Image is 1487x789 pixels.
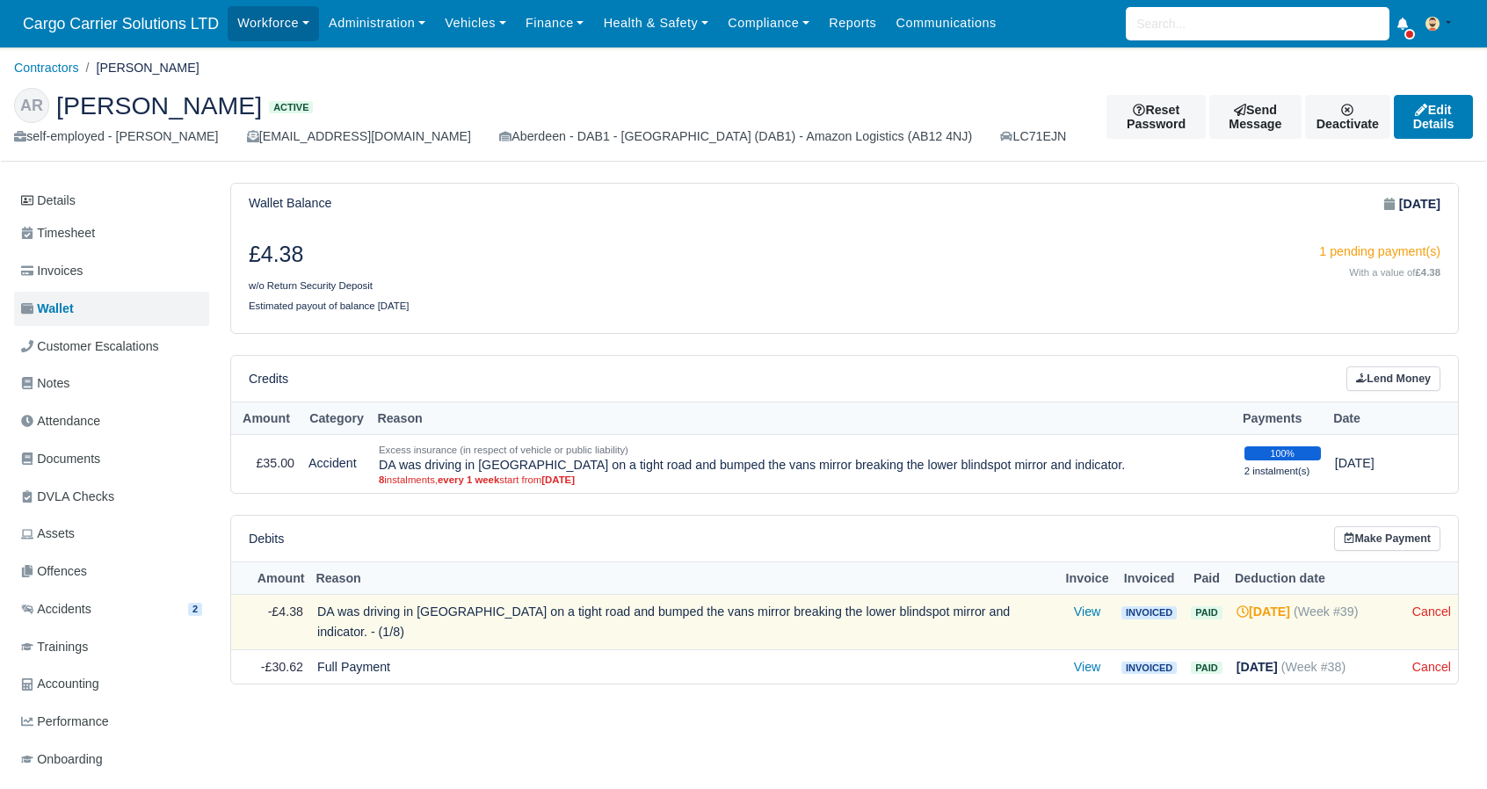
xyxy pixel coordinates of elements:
span: Paid [1191,662,1222,675]
div: Aberdeen - DAB1 - [GEOGRAPHIC_DATA] (DAB1) - Amazon Logistics (AB12 4NJ) [499,127,972,147]
a: Workforce [228,6,319,40]
a: Onboarding [14,742,209,777]
a: Communications [886,6,1006,40]
small: Excess insurance (in respect of vehicle or public liability) [379,445,628,455]
a: Invoices [14,254,209,288]
a: Customer Escalations [14,329,209,364]
a: Vehicles [435,6,516,40]
span: Timesheet [21,223,95,243]
small: With a value of [1349,267,1440,278]
small: Estimated payout of balance [DATE] [249,300,410,311]
span: Offences [21,561,87,582]
div: 100% [1244,446,1321,460]
th: Category [301,402,372,435]
small: w/o Return Security Deposit [249,280,373,291]
span: (Week #39) [1294,604,1358,619]
small: instalments, start from [379,474,1230,486]
strong: [DATE] [1237,660,1278,674]
span: Onboarding [21,749,103,770]
strong: [DATE] [1399,194,1440,214]
div: Andris Rubenis [1,74,1486,162]
td: DA was driving in [GEOGRAPHIC_DATA] on a tight road and bumped the vans mirror breaking the lower... [372,434,1237,492]
a: Trainings [14,630,209,664]
td: Accident [301,434,372,492]
td: Full Payment [310,649,1060,684]
th: Payments [1237,402,1328,435]
span: -£4.38 [268,604,303,619]
span: Trainings [21,637,88,657]
span: Attendance [21,411,100,431]
h6: Wallet Balance [249,196,331,211]
a: Performance [14,705,209,739]
span: Accounting [21,674,99,694]
a: Edit Details [1394,95,1473,139]
a: View [1074,660,1101,674]
a: Notes [14,366,209,401]
td: £35.00 [231,434,301,492]
input: Search... [1126,7,1389,40]
a: Accounting [14,667,209,701]
a: Reports [819,6,886,40]
span: -£30.62 [261,660,303,674]
strong: [DATE] [1237,604,1290,619]
span: Active [269,101,313,114]
a: Attendance [14,404,209,438]
span: Documents [21,449,100,469]
th: Date [1328,402,1442,435]
h3: £4.38 [249,242,831,268]
a: Wallet [14,292,209,326]
td: [DATE] [1328,434,1442,492]
span: Paid [1191,606,1222,619]
a: View [1074,604,1101,619]
span: Accidents [21,599,91,619]
a: Health & Safety [594,6,719,40]
strong: every 1 week [438,474,499,485]
a: Make Payment [1334,526,1440,552]
a: Send Message [1209,95,1302,139]
div: AR [14,88,49,123]
span: Performance [21,712,109,732]
a: Timesheet [14,216,209,250]
a: Cancel [1412,660,1451,674]
span: (Week #38) [1281,660,1346,674]
span: Assets [21,524,75,544]
a: Offences [14,554,209,589]
h6: Debits [249,532,284,547]
a: Compliance [718,6,819,40]
span: Cargo Carrier Solutions LTD [14,6,228,41]
a: Administration [319,6,435,40]
span: Notes [21,373,69,394]
span: Invoices [21,261,83,281]
th: Invoiced [1114,562,1184,595]
span: Customer Escalations [21,337,159,357]
th: Deduction date [1229,562,1405,595]
span: Invoiced [1121,662,1177,675]
span: [PERSON_NAME] [56,93,262,118]
th: Invoice [1060,562,1114,595]
span: Wallet [21,299,74,319]
a: Assets [14,517,209,551]
th: Reason [310,562,1060,595]
li: [PERSON_NAME] [79,58,199,78]
th: Reason [372,402,1237,435]
strong: [DATE] [541,474,575,485]
button: Reset Password [1106,95,1206,139]
span: 2 [188,603,202,616]
small: 2 instalment(s) [1244,466,1310,476]
span: DVLA Checks [21,487,114,507]
a: Cancel [1412,604,1451,619]
strong: 8 [379,474,384,485]
div: self-employed - [PERSON_NAME] [14,127,219,147]
a: Deactivate [1305,95,1390,139]
span: Invoiced [1121,606,1177,619]
th: Paid [1184,562,1229,595]
a: LC71EJN [1000,127,1066,147]
td: DA was driving in [GEOGRAPHIC_DATA] on a tight road and bumped the vans mirror breaking the lower... [310,594,1060,649]
div: [EMAIL_ADDRESS][DOMAIN_NAME] [247,127,471,147]
strong: £4.38 [1416,267,1440,278]
th: Amount [231,402,301,435]
a: Lend Money [1346,366,1440,392]
div: 1 pending payment(s) [858,242,1440,262]
a: Finance [516,6,594,40]
a: Cargo Carrier Solutions LTD [14,7,228,41]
